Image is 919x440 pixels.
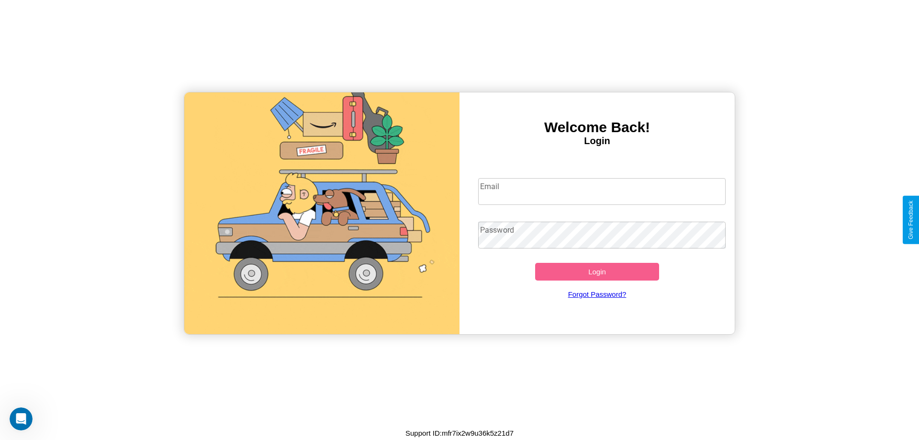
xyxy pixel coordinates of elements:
[405,427,514,440] p: Support ID: mfr7ix2w9u36k5z21d7
[535,263,659,281] button: Login
[184,92,459,334] img: gif
[459,119,735,135] h3: Welcome Back!
[908,201,914,239] div: Give Feedback
[459,135,735,147] h4: Login
[10,407,33,430] iframe: Intercom live chat
[473,281,721,308] a: Forgot Password?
